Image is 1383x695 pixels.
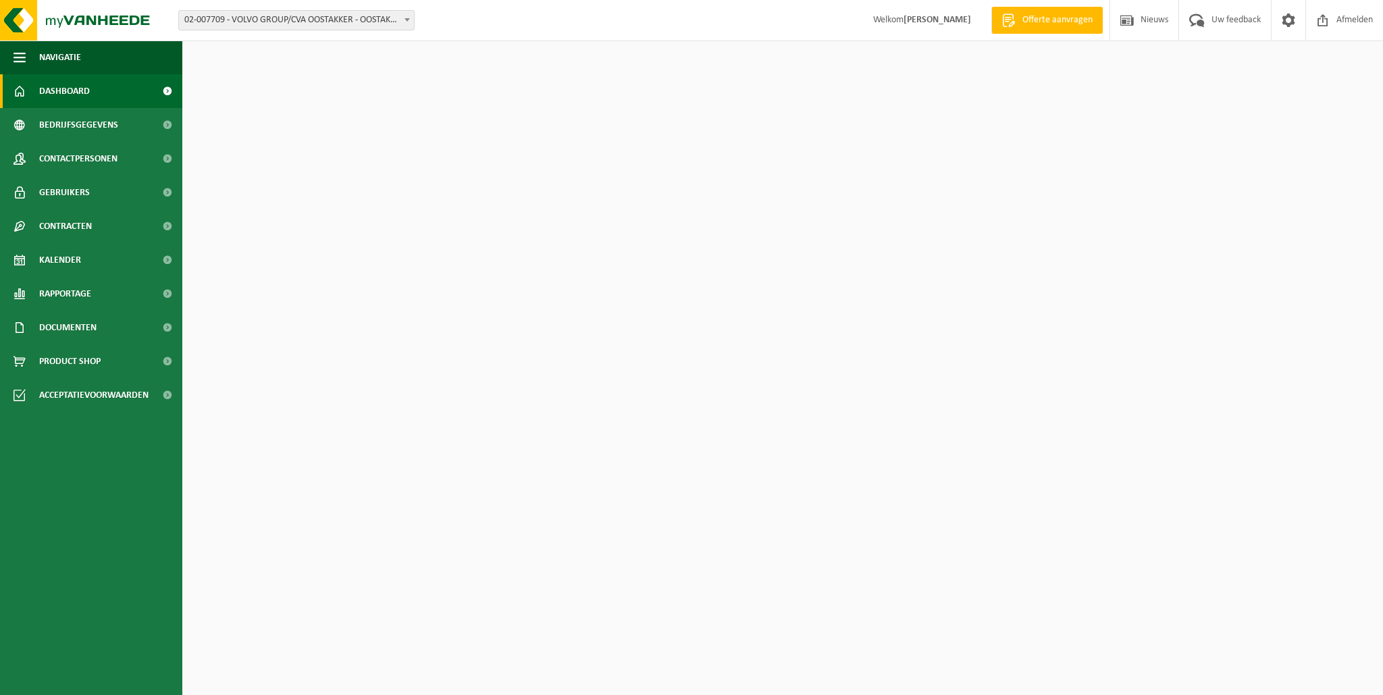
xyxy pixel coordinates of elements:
span: Rapportage [39,277,91,311]
span: Kalender [39,243,81,277]
span: Acceptatievoorwaarden [39,378,149,412]
span: Contactpersonen [39,142,118,176]
span: Dashboard [39,74,90,108]
span: Contracten [39,209,92,243]
span: Gebruikers [39,176,90,209]
span: Documenten [39,311,97,344]
a: Offerte aanvragen [991,7,1103,34]
span: 02-007709 - VOLVO GROUP/CVA OOSTAKKER - OOSTAKKER [179,11,414,30]
span: Offerte aanvragen [1019,14,1096,27]
span: Product Shop [39,344,101,378]
span: Bedrijfsgegevens [39,108,118,142]
strong: [PERSON_NAME] [904,15,971,25]
span: 02-007709 - VOLVO GROUP/CVA OOSTAKKER - OOSTAKKER [178,10,415,30]
span: Navigatie [39,41,81,74]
